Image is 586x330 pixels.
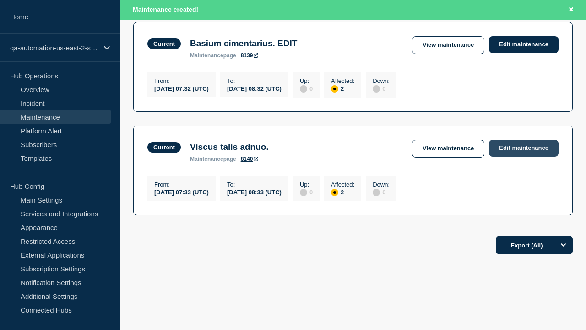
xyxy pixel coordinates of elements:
div: [DATE] 08:32 (UTC) [227,84,282,92]
div: 2 [331,84,354,93]
p: To : [227,77,282,84]
div: 0 [300,188,313,196]
div: 0 [373,84,390,93]
div: 0 [373,188,390,196]
p: qa-automation-us-east-2-staging [10,44,98,52]
p: Up : [300,181,313,188]
div: disabled [300,189,307,196]
div: Current [153,40,175,47]
a: Edit maintenance [489,140,559,157]
div: Current [153,144,175,151]
button: Close banner [565,5,577,15]
h3: Basium cimentarius. EDIT [190,38,297,49]
div: 2 [331,188,354,196]
h3: Viscus talis adnuo. [190,142,269,152]
span: maintenance [190,156,223,162]
button: Export (All) [496,236,573,254]
div: [DATE] 08:33 (UTC) [227,188,282,196]
div: [DATE] 07:32 (UTC) [154,84,209,92]
p: page [190,52,236,59]
div: disabled [300,85,307,93]
div: 0 [300,84,313,93]
button: Options [554,236,573,254]
p: Affected : [331,77,354,84]
a: Edit maintenance [489,36,559,53]
p: page [190,156,236,162]
div: disabled [373,85,380,93]
p: Up : [300,77,313,84]
span: Maintenance created! [133,6,198,13]
div: affected [331,85,338,93]
p: From : [154,181,209,188]
div: [DATE] 07:33 (UTC) [154,188,209,196]
a: View maintenance [412,36,484,54]
div: disabled [373,189,380,196]
a: 8140 [241,156,259,162]
div: affected [331,189,338,196]
p: Down : [373,181,390,188]
p: Affected : [331,181,354,188]
p: Down : [373,77,390,84]
span: maintenance [190,52,223,59]
p: To : [227,181,282,188]
p: From : [154,77,209,84]
a: View maintenance [412,140,484,158]
a: 8139 [241,52,259,59]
